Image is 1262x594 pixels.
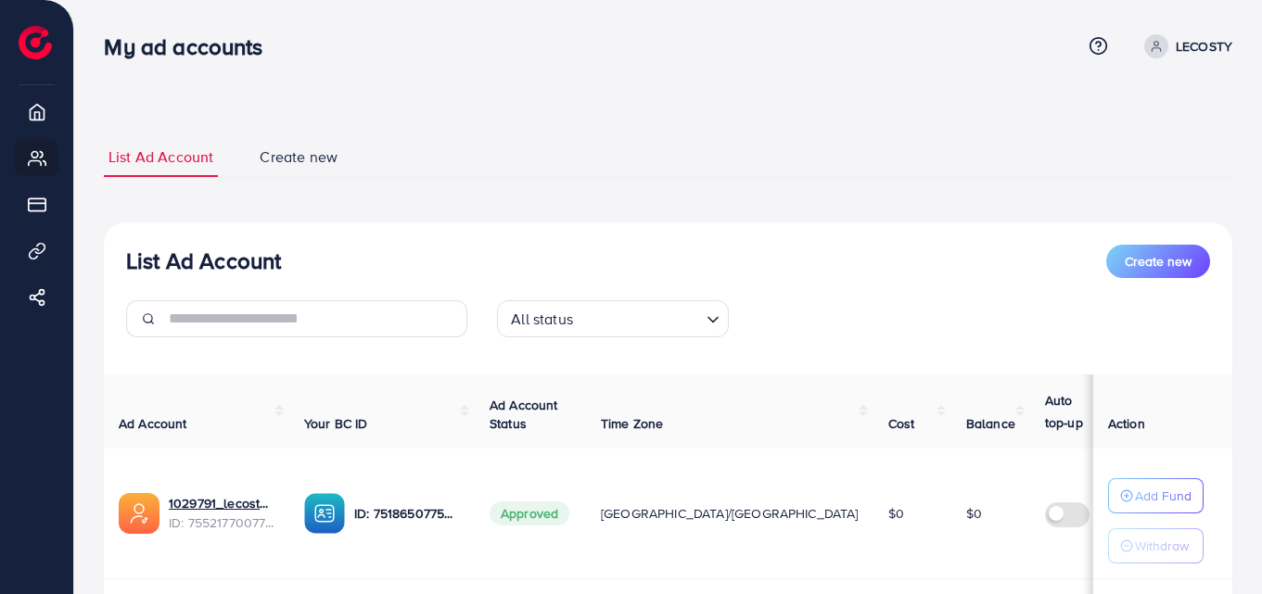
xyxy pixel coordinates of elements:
img: ic-ads-acc.e4c84228.svg [119,493,159,534]
span: Create new [1125,252,1192,271]
h3: List Ad Account [126,247,281,274]
span: Ad Account [119,414,187,433]
p: Withdraw [1135,535,1189,557]
p: LECOSTY [1176,35,1232,57]
span: All status [507,306,577,333]
button: Withdraw [1108,528,1204,563]
button: Create new [1106,245,1210,278]
a: 1029791_lecosty new ad 2nd acc_1758378690562 [169,494,274,512]
span: $0 [888,504,904,523]
span: Approved [490,501,569,525]
button: Add Fund [1108,478,1204,513]
span: Action [1108,414,1145,433]
a: LECOSTY [1137,34,1232,58]
span: $0 [966,504,982,523]
input: Search for option [579,302,699,333]
p: Auto top-up [1045,389,1099,434]
img: logo [19,26,52,59]
span: List Ad Account [108,146,213,168]
p: Add Fund [1135,485,1192,507]
span: Your BC ID [304,414,368,433]
span: Ad Account Status [490,396,558,433]
span: Time Zone [601,414,663,433]
span: Cost [888,414,915,433]
span: Balance [966,414,1015,433]
div: Search for option [497,300,729,337]
div: <span class='underline'>1029791_lecosty new ad 2nd acc_1758378690562</span></br>7552177007761833991 [169,494,274,532]
img: ic-ba-acc.ded83a64.svg [304,493,345,534]
iframe: Chat [1183,511,1248,580]
span: [GEOGRAPHIC_DATA]/[GEOGRAPHIC_DATA] [601,504,859,523]
span: Create new [260,146,338,168]
p: ID: 7518650775808524295 [354,502,460,524]
span: ID: 7552177007761833991 [169,513,274,532]
h3: My ad accounts [104,33,277,60]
